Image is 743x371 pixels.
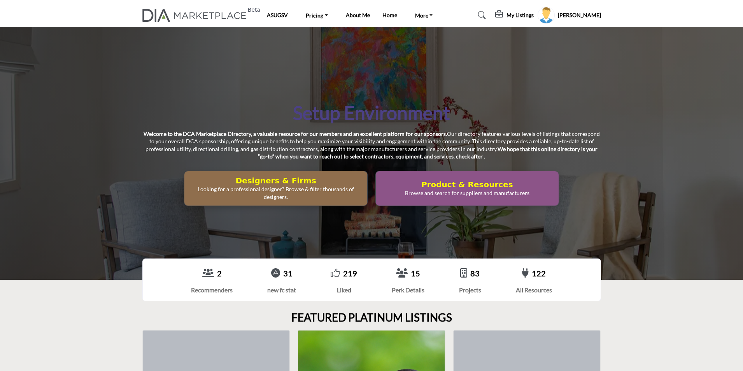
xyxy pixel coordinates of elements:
strong: Welcome to the DCA Marketplace Directory, a valuable resource for our members and an excellent pl... [144,130,447,137]
button: Designers & Firms Looking for a professional designer? Browse & filter thousands of designers. [184,171,368,206]
div: Projects [459,285,481,295]
i: Go to Liked [331,268,340,278]
button: Product & Resources Browse and search for suppliers and manufacturers [375,171,559,206]
a: 219 [343,269,357,278]
a: 2 [217,269,222,278]
h5: [PERSON_NAME] [558,11,601,19]
p: Looking for a professional designer? Browse & filter thousands of designers. [187,185,365,200]
a: More [410,10,438,21]
a: 31 [283,269,293,278]
a: Home [382,12,397,18]
h5: My Listings [506,12,534,19]
h2: Designers & Firms [187,176,365,185]
div: Perk Details [392,285,424,295]
a: View Recommenders [202,268,214,279]
div: My Listings [495,11,534,20]
div: All Resources [516,285,552,295]
h2: FEATURED PLATINUM LISTINGS [291,311,452,324]
a: Pricing [300,10,333,21]
a: Beta [142,9,251,22]
button: Show hide supplier dropdown [538,7,555,24]
h2: Product & Resources [378,180,556,189]
p: Browse and search for suppliers and manufacturers [378,189,556,197]
a: 15 [411,269,420,278]
img: Site Logo [142,9,251,22]
h1: Setup Environment [293,101,450,125]
a: 83 [470,269,480,278]
div: Liked [331,285,357,295]
h6: Beta [248,7,260,13]
p: Our directory features various levels of listings that correspond to your overall DCA sponsorship... [142,130,601,160]
a: About Me [346,12,370,18]
div: Recommenders [191,285,233,295]
a: ASUGSV [267,12,288,18]
div: new fc stat [267,285,296,295]
a: 122 [532,269,546,278]
a: Search [470,9,491,21]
